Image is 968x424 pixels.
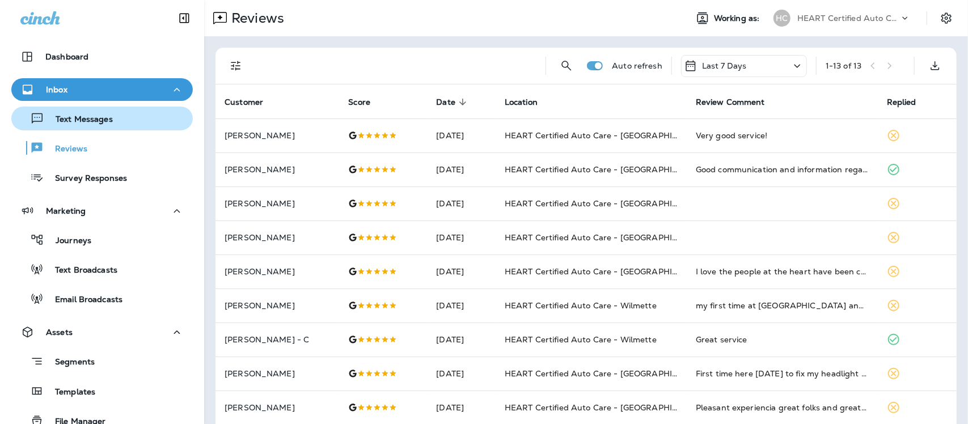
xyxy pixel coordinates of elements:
p: Text Broadcasts [44,265,117,276]
button: Text Messages [11,107,193,130]
div: First time here today to fix my headlight they got me in and got me out super fast. Workers were ... [696,368,869,379]
button: Search Reviews [555,54,578,77]
td: [DATE] [427,323,496,357]
span: Review Comment [696,97,780,107]
p: [PERSON_NAME] [225,165,330,174]
p: [PERSON_NAME] [225,199,330,208]
button: Email Broadcasts [11,287,193,311]
div: I love the people at the heart have been coming to them for years very kind very informative and ... [696,266,869,277]
span: Working as: [714,14,762,23]
p: [PERSON_NAME] [225,369,330,378]
div: HC [773,10,791,27]
p: Segments [44,357,95,368]
p: [PERSON_NAME] [225,301,330,310]
td: [DATE] [427,255,496,289]
button: Settings [936,8,957,28]
button: Journeys [11,228,193,252]
td: [DATE] [427,118,496,152]
p: [PERSON_NAME] [225,233,330,242]
td: [DATE] [427,152,496,186]
span: HEART Certified Auto Care - [GEOGRAPHIC_DATA] [505,368,708,379]
p: Dashboard [45,52,88,61]
div: Good communication and information regarding quotes for future needs. Didn’t wait long for oil an... [696,164,869,175]
p: Inbox [46,85,67,94]
span: Location [505,97,538,107]
p: [PERSON_NAME] [225,131,330,140]
p: HEART Certified Auto Care [797,14,899,23]
span: HEART Certified Auto Care - [GEOGRAPHIC_DATA] [505,232,708,243]
span: HEART Certified Auto Care - Wilmette [505,300,657,311]
p: Email Broadcasts [44,295,122,306]
span: Replied [887,97,916,107]
p: Marketing [46,206,86,215]
td: [DATE] [427,289,496,323]
button: Dashboard [11,45,193,68]
span: HEART Certified Auto Care - [GEOGRAPHIC_DATA] [505,198,708,209]
button: Templates [11,379,193,403]
span: Replied [887,97,931,107]
span: HEART Certified Auto Care - [GEOGRAPHIC_DATA] [505,164,708,175]
span: Score [348,97,385,107]
span: Location [505,97,552,107]
p: Last 7 Days [702,61,747,70]
td: [DATE] [427,221,496,255]
div: my first time at wilmette and I couldn’t be happier. This staff is incredible, knowledgeable, and... [696,300,869,311]
span: Date [436,97,470,107]
p: [PERSON_NAME] [225,267,330,276]
p: Auto refresh [612,61,662,70]
span: HEART Certified Auto Care - [GEOGRAPHIC_DATA] [505,130,708,141]
button: Survey Responses [11,166,193,189]
p: Assets [46,328,73,337]
span: HEART Certified Auto Care - [GEOGRAPHIC_DATA] [505,266,708,277]
p: Text Messages [44,115,113,125]
span: Score [348,97,370,107]
span: Customer [225,97,263,107]
div: Pleasant experiencia great folks and great service [696,402,869,413]
td: [DATE] [427,357,496,391]
span: Customer [225,97,278,107]
p: [PERSON_NAME] - C [225,335,330,344]
button: Collapse Sidebar [168,7,200,29]
p: Reviews [227,10,284,27]
span: Date [436,97,455,107]
button: Marketing [11,200,193,222]
p: Survey Responses [44,173,127,184]
td: [DATE] [427,186,496,221]
span: Review Comment [696,97,765,107]
div: 1 - 13 of 13 [826,61,861,70]
p: [PERSON_NAME] [225,403,330,412]
button: Reviews [11,136,193,160]
button: Text Broadcasts [11,257,193,281]
button: Segments [11,349,193,374]
p: Reviews [44,144,87,155]
button: Export as CSV [924,54,946,77]
p: Templates [44,387,95,398]
div: Very good service! [696,130,869,141]
div: Great service [696,334,869,345]
button: Assets [11,321,193,344]
p: Journeys [44,236,91,247]
button: Filters [225,54,247,77]
span: HEART Certified Auto Care - [GEOGRAPHIC_DATA] [505,402,708,413]
button: Inbox [11,78,193,101]
span: HEART Certified Auto Care - Wilmette [505,334,657,345]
